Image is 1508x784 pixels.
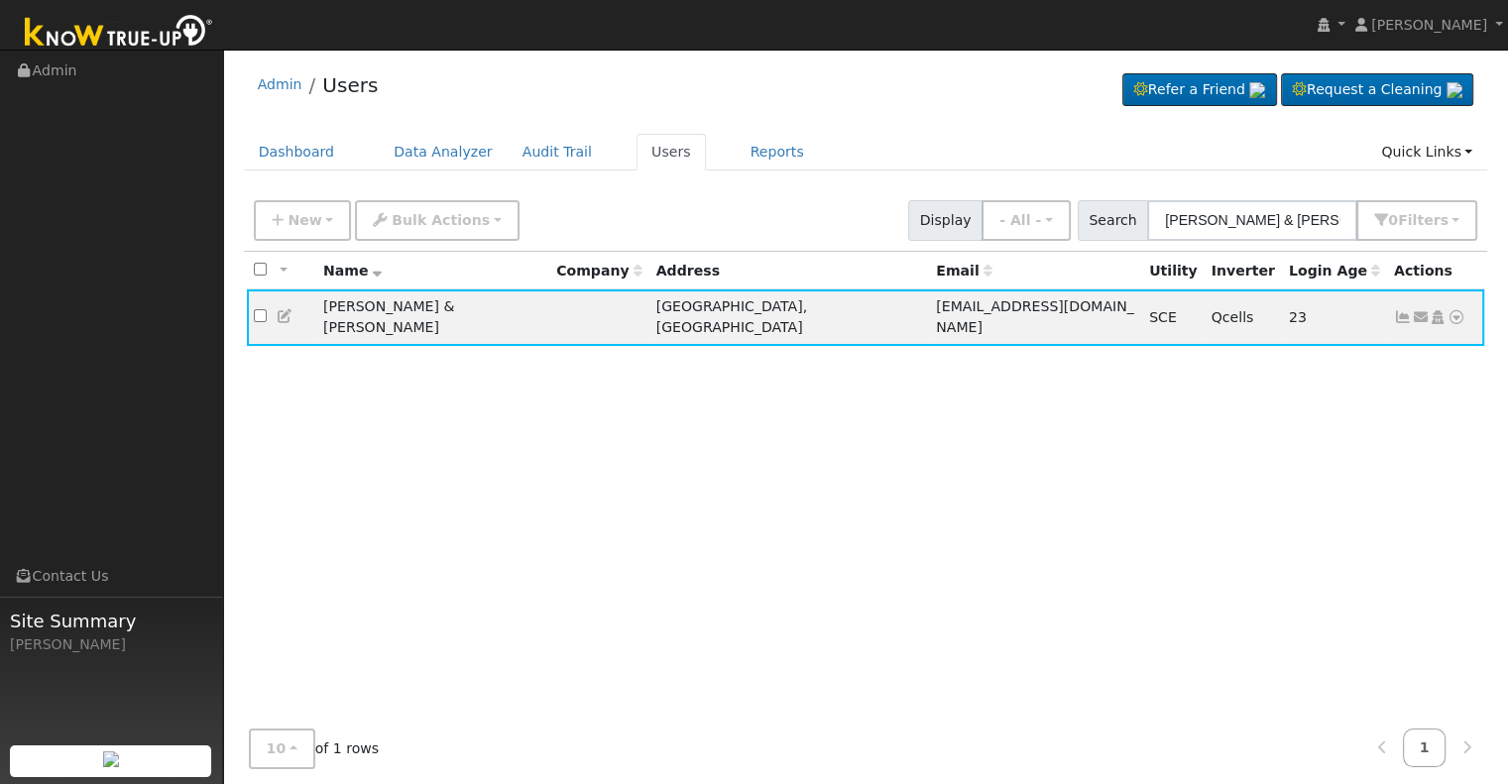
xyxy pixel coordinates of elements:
button: - All - [982,200,1071,241]
button: 0Filters [1356,200,1477,241]
a: Admin [258,76,302,92]
a: ree624@aol.com [1412,307,1430,328]
span: New [288,212,321,228]
a: Refer a Friend [1122,73,1277,107]
a: 1 [1403,728,1447,767]
div: Actions [1394,261,1477,281]
td: [PERSON_NAME] & [PERSON_NAME] [316,289,549,346]
div: Address [656,261,922,281]
span: 08/13/2025 4:43:12 PM [1289,309,1307,325]
div: [PERSON_NAME] [10,634,212,655]
a: Dashboard [244,134,350,170]
span: [PERSON_NAME] [1371,17,1487,33]
span: Name [323,263,382,279]
button: Bulk Actions [355,200,519,241]
a: Edit User [277,308,294,324]
a: Users [637,134,706,170]
a: Login As [1429,309,1447,325]
span: Days since last login [1289,263,1380,279]
td: [GEOGRAPHIC_DATA], [GEOGRAPHIC_DATA] [649,289,930,346]
span: Site Summary [10,608,212,634]
a: Other actions [1448,307,1465,328]
a: Reports [736,134,819,170]
span: [EMAIL_ADDRESS][DOMAIN_NAME] [936,298,1133,335]
a: Show Graph [1394,309,1412,325]
span: Email [936,263,991,279]
a: Users [322,73,378,97]
span: 10 [267,740,287,756]
img: Know True-Up [15,11,223,56]
a: Audit Trail [508,134,607,170]
a: Quick Links [1366,134,1487,170]
img: retrieve [1249,82,1265,98]
a: Request a Cleaning [1281,73,1473,107]
img: retrieve [1447,82,1462,98]
span: SCE [1149,309,1177,325]
div: Inverter [1212,261,1275,281]
input: Search [1147,200,1357,241]
span: Company name [556,263,641,279]
span: Filter [1398,212,1449,228]
span: of 1 rows [249,728,380,769]
span: Search [1078,200,1148,241]
span: Qcells [1212,309,1254,325]
img: retrieve [103,751,119,767]
span: Display [908,200,983,241]
a: Data Analyzer [379,134,508,170]
button: 10 [249,728,315,769]
span: s [1440,212,1448,228]
div: Utility [1149,261,1198,281]
button: New [254,200,352,241]
span: Bulk Actions [392,212,490,228]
